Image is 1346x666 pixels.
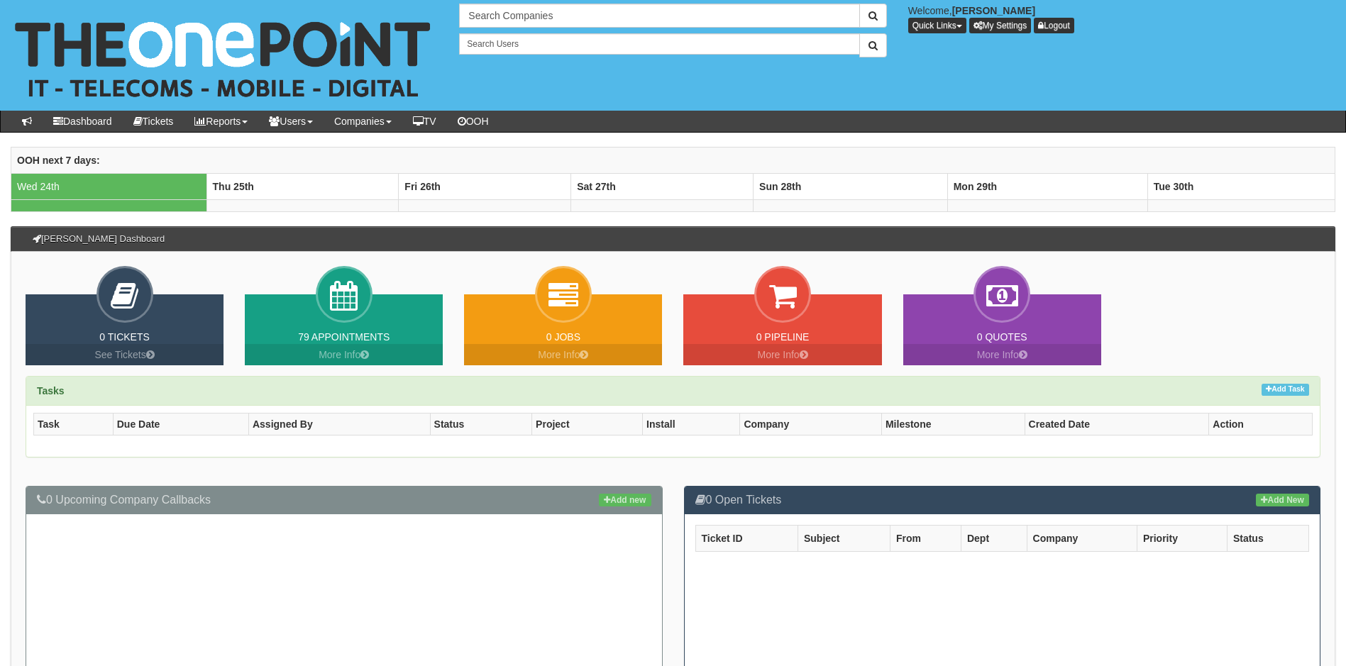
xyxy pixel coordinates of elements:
[99,331,150,343] a: 0 Tickets
[298,331,390,343] a: 79 Appointments
[113,414,248,435] th: Due Date
[532,414,643,435] th: Project
[430,414,532,435] th: Status
[756,331,810,343] a: 0 Pipeline
[643,414,740,435] th: Install
[1256,494,1309,506] a: Add New
[123,111,184,132] a: Tickets
[37,494,651,506] h3: 0 Upcoming Company Callbacks
[695,525,798,551] th: Ticket ID
[571,173,754,199] th: Sat 27th
[248,414,430,435] th: Assigned By
[754,173,948,199] th: Sun 28th
[961,525,1027,551] th: Dept
[798,525,890,551] th: Subject
[402,111,447,132] a: TV
[464,344,662,365] a: More Info
[447,111,500,132] a: OOH
[459,4,859,28] input: Search Companies
[903,344,1101,365] a: More Info
[977,331,1027,343] a: 0 Quotes
[258,111,324,132] a: Users
[952,5,1035,16] b: [PERSON_NAME]
[245,344,443,365] a: More Info
[206,173,399,199] th: Thu 25th
[740,414,882,435] th: Company
[969,18,1032,33] a: My Settings
[1025,414,1209,435] th: Created Date
[1262,384,1309,396] a: Add Task
[26,227,172,251] h3: [PERSON_NAME] Dashboard
[1227,525,1308,551] th: Status
[324,111,402,132] a: Companies
[11,147,1335,173] th: OOH next 7 days:
[37,385,65,396] strong: Tasks
[26,344,224,365] a: See Tickets
[11,173,207,199] td: Wed 24th
[908,18,966,33] button: Quick Links
[184,111,258,132] a: Reports
[881,414,1025,435] th: Milestone
[459,33,859,55] input: Search Users
[1034,18,1074,33] a: Logout
[1137,525,1227,551] th: Priority
[890,525,961,551] th: From
[1209,414,1313,435] th: Action
[43,111,123,132] a: Dashboard
[1027,525,1137,551] th: Company
[399,173,571,199] th: Fri 26th
[683,344,881,365] a: More Info
[695,494,1310,506] h3: 0 Open Tickets
[34,414,114,435] th: Task
[599,494,651,506] a: Add new
[947,173,1147,199] th: Mon 29th
[1147,173,1335,199] th: Tue 30th
[898,4,1346,33] div: Welcome,
[546,331,580,343] a: 0 Jobs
